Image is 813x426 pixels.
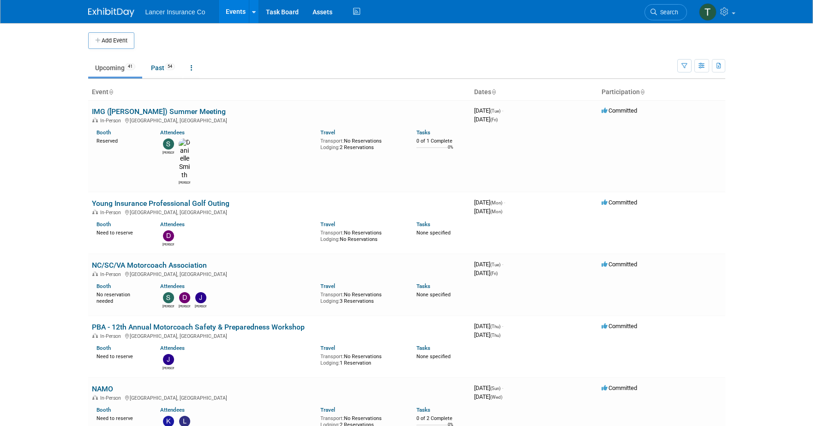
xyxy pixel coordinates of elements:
[92,395,98,400] img: In-Person Event
[92,210,98,214] img: In-Person Event
[160,407,185,413] a: Attendees
[474,393,502,400] span: [DATE]
[320,352,403,366] div: No Reservations 1 Reservation
[320,221,335,228] a: Travel
[179,138,190,180] img: Danielle Smith
[320,345,335,351] a: Travel
[502,107,503,114] span: -
[640,88,644,96] a: Sort by Participation Type
[96,414,147,422] div: Need to reserve
[145,8,205,16] span: Lancer Insurance Co
[502,261,503,268] span: -
[163,230,174,241] img: Dennis Kelly
[163,365,174,371] div: John Burgan
[320,415,344,421] span: Transport:
[490,200,502,205] span: (Mon)
[470,84,598,100] th: Dates
[96,407,111,413] a: Booth
[602,199,637,206] span: Committed
[502,384,503,391] span: -
[416,129,430,136] a: Tasks
[88,8,134,17] img: ExhibitDay
[108,88,113,96] a: Sort by Event Name
[644,4,687,20] a: Search
[490,386,500,391] span: (Sun)
[163,354,174,365] img: John Burgan
[490,333,500,338] span: (Thu)
[320,236,340,242] span: Lodging:
[416,407,430,413] a: Tasks
[92,271,98,276] img: In-Person Event
[490,117,498,122] span: (Fri)
[88,32,134,49] button: Add Event
[92,270,467,277] div: [GEOGRAPHIC_DATA], [GEOGRAPHIC_DATA]
[179,292,190,303] img: Dennis Kelly
[320,283,335,289] a: Travel
[490,209,502,214] span: (Mon)
[320,360,340,366] span: Lodging:
[195,303,206,309] div: Jeff Marley
[416,221,430,228] a: Tasks
[92,333,98,338] img: In-Person Event
[163,292,174,303] img: Steven O'Shea
[474,116,498,123] span: [DATE]
[474,107,503,114] span: [DATE]
[474,208,502,215] span: [DATE]
[416,292,451,298] span: None specified
[416,415,467,422] div: 0 of 2 Complete
[88,84,470,100] th: Event
[474,323,503,330] span: [DATE]
[179,303,190,309] div: Dennis Kelly
[100,395,124,401] span: In-Person
[160,129,185,136] a: Attendees
[320,230,344,236] span: Transport:
[320,298,340,304] span: Lodging:
[160,345,185,351] a: Attendees
[92,208,467,216] div: [GEOGRAPHIC_DATA], [GEOGRAPHIC_DATA]
[320,354,344,360] span: Transport:
[92,118,98,122] img: In-Person Event
[490,108,500,114] span: (Tue)
[320,292,344,298] span: Transport:
[416,138,467,144] div: 0 of 1 Complete
[92,116,467,124] div: [GEOGRAPHIC_DATA], [GEOGRAPHIC_DATA]
[490,262,500,267] span: (Tue)
[602,384,637,391] span: Committed
[416,345,430,351] a: Tasks
[491,88,496,96] a: Sort by Start Date
[92,384,113,393] a: NAMO
[96,352,147,360] div: Need to reserve
[96,221,111,228] a: Booth
[320,144,340,150] span: Lodging:
[163,241,174,247] div: Dennis Kelly
[474,384,503,391] span: [DATE]
[602,107,637,114] span: Committed
[92,261,207,270] a: NC/SC/VA Motorcoach Association
[474,270,498,276] span: [DATE]
[699,3,717,21] img: Terrence Forrest
[96,136,147,144] div: Reserved
[490,395,502,400] span: (Wed)
[96,129,111,136] a: Booth
[320,129,335,136] a: Travel
[416,283,430,289] a: Tasks
[320,228,403,242] div: No Reservations No Reservations
[598,84,725,100] th: Participation
[602,323,637,330] span: Committed
[179,180,190,185] div: Danielle Smith
[92,394,467,401] div: [GEOGRAPHIC_DATA], [GEOGRAPHIC_DATA]
[96,283,111,289] a: Booth
[96,345,111,351] a: Booth
[474,261,503,268] span: [DATE]
[602,261,637,268] span: Committed
[163,150,174,155] div: Steven O'Shea
[92,199,229,208] a: Young Insurance Professional Golf Outing
[92,107,226,116] a: IMG ([PERSON_NAME]) Summer Meeting
[100,271,124,277] span: In-Person
[163,138,174,150] img: Steven O'Shea
[502,323,503,330] span: -
[474,199,505,206] span: [DATE]
[96,228,147,236] div: Need to reserve
[92,323,305,331] a: PBA - 12th Annual Motorcoach Safety & Preparedness Workshop
[125,63,135,70] span: 41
